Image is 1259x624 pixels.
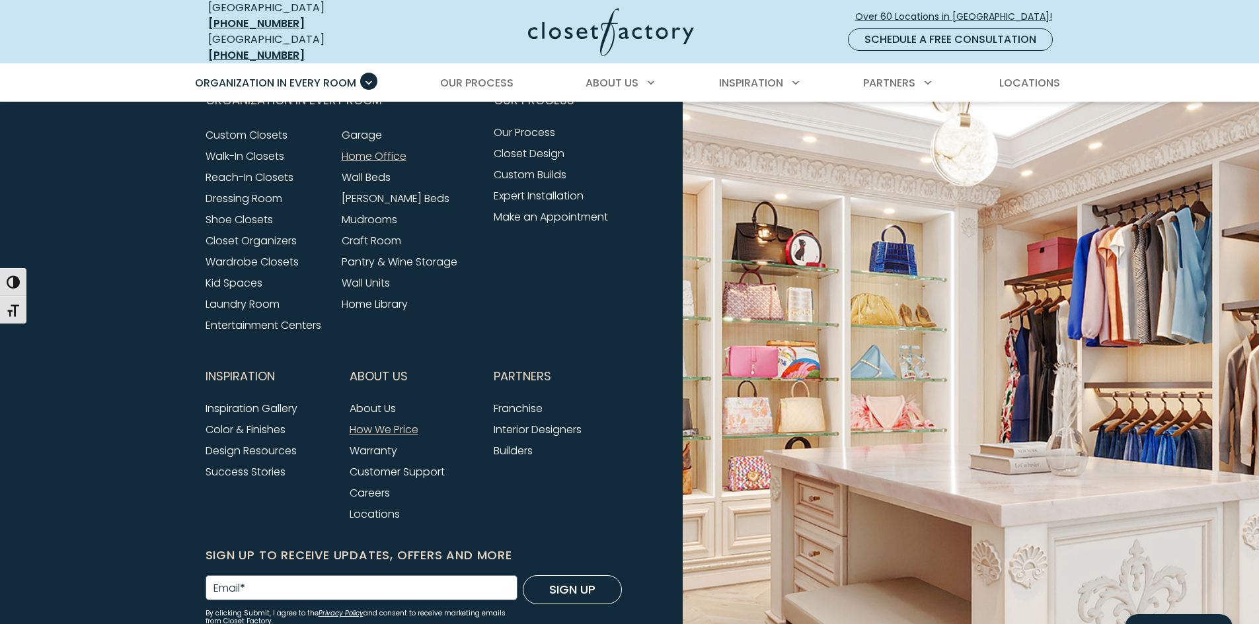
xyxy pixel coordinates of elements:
span: Partners [863,75,915,90]
a: Inspiration Gallery [206,401,297,416]
a: Careers [350,485,390,501]
nav: Primary Menu [186,65,1074,102]
button: Footer Subnav Button - Partners [494,360,622,393]
a: Franchise [494,401,543,416]
a: Wall Units [342,275,390,291]
button: Footer Subnav Button - About Us [350,360,478,393]
a: Garage [342,127,382,143]
span: Partners [494,360,551,393]
a: Wardrobe Closets [206,254,299,269]
span: Locations [999,75,1060,90]
a: Expert Installation [494,188,584,203]
label: Email [213,583,245,594]
button: Footer Subnav Button - Inspiration [206,360,334,393]
a: [PHONE_NUMBER] [208,48,305,63]
span: Inspiration [719,75,783,90]
a: Success Stories [206,464,286,479]
h6: Sign Up to Receive Updates, Offers and More [206,546,622,565]
a: Shoe Closets [206,212,273,227]
a: Over 60 Locations in [GEOGRAPHIC_DATA]! [855,5,1063,28]
a: Closet Organizers [206,233,297,248]
a: Locations [350,506,400,522]
span: About Us [350,360,408,393]
a: Wall Beds [342,170,391,185]
a: Interior Designers [494,422,582,437]
a: Craft Room [342,233,401,248]
img: Closet Factory Logo [528,8,694,56]
a: Home Office [342,149,406,164]
a: [PERSON_NAME] Beds [342,191,449,206]
a: Laundry Room [206,296,280,312]
a: Mudrooms [342,212,397,227]
a: How We Price [350,422,418,437]
a: Privacy Policy [319,608,363,618]
a: About Us [350,401,396,416]
a: Reach-In Closets [206,170,293,185]
a: Customer Support [350,464,445,479]
a: [PHONE_NUMBER] [208,16,305,31]
a: Home Library [342,296,408,312]
div: [GEOGRAPHIC_DATA] [208,32,400,63]
a: Walk-In Closets [206,149,284,164]
a: Closet Design [494,146,564,161]
a: Custom Closets [206,127,287,143]
button: Sign Up [523,575,622,604]
a: Schedule a Free Consultation [848,28,1053,51]
span: Inspiration [206,360,275,393]
a: Color & Finishes [206,422,286,437]
a: Design Resources [206,443,297,458]
a: Custom Builds [494,167,566,182]
a: Pantry & Wine Storage [342,254,457,269]
span: About Us [586,75,638,90]
a: Entertainment Centers [206,318,321,333]
span: Over 60 Locations in [GEOGRAPHIC_DATA]! [855,10,1063,24]
a: Builders [494,443,533,458]
a: Warranty [350,443,397,458]
a: Dressing Room [206,191,282,206]
a: Kid Spaces [206,275,262,291]
span: Our Process [440,75,514,90]
span: Organization in Every Room [195,75,356,90]
a: Our Process [494,125,555,140]
a: Make an Appointment [494,209,608,225]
